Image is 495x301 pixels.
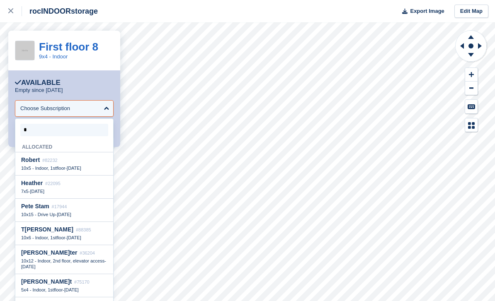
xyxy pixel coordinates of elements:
[42,144,45,150] span: t
[21,287,63,292] span: 5x4 - Indoor, 1s floor
[21,180,43,186] span: Hea her
[74,279,90,284] span: #75170
[21,287,107,293] div: -
[52,204,67,209] span: #17944
[21,157,40,163] span: Rober
[21,226,73,233] span: [PERSON_NAME]
[57,212,71,217] span: [DATE]
[42,158,58,163] span: #82232
[21,235,107,241] div: -
[30,189,44,194] span: [DATE]
[67,166,81,171] span: [DATE]
[465,118,478,132] button: Map Legend
[76,227,91,232] span: #88385
[454,5,488,18] a: Edit Map
[465,68,478,82] button: Zoom In
[80,250,95,255] span: #36204
[67,235,81,240] span: [DATE]
[21,258,107,270] div: -
[39,203,41,209] span: t
[21,264,36,269] span: [DATE]
[21,189,29,194] span: 7x5
[15,79,61,87] div: Available
[53,287,54,292] span: t
[20,104,70,113] div: Choose Subscription
[28,203,30,209] span: t
[21,235,65,240] span: 10x6 - Indoor, 1s floor
[38,157,40,163] span: t
[21,226,25,233] span: T
[55,166,56,171] span: t
[21,166,65,171] span: 10x5 - Indoor, 1s floor
[21,165,107,171] div: -
[410,7,444,15] span: Export Image
[32,180,34,186] span: t
[465,100,478,113] button: Keyboard Shortcuts
[22,6,98,16] div: rocINDOORstorage
[21,188,107,194] div: -
[15,87,63,94] p: Empty since [DATE]
[21,203,49,209] span: Pe e S am
[21,249,77,256] span: [PERSON_NAME] er
[45,181,61,186] span: #22095
[84,258,85,263] span: t
[21,212,107,217] div: -
[21,258,104,263] span: 10x12 - Indoor, 2nd floor, eleva or access
[21,278,72,285] span: [PERSON_NAME]
[21,212,56,217] span: 10x15 - Drive Up
[15,41,34,60] img: 256x256-placeholder-a091544baa16b46aadf0b611073c37e8ed6a367829ab441c3b0103e7cf8a5b1b.png
[70,278,72,285] span: t
[64,287,79,292] span: [DATE]
[70,249,72,256] span: t
[39,41,98,53] a: First floor 8
[55,235,56,240] span: t
[465,82,478,95] button: Zoom Out
[39,53,68,60] a: 9x4 - Indoor
[15,140,113,152] div: Alloca ed
[397,5,444,18] button: Export Image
